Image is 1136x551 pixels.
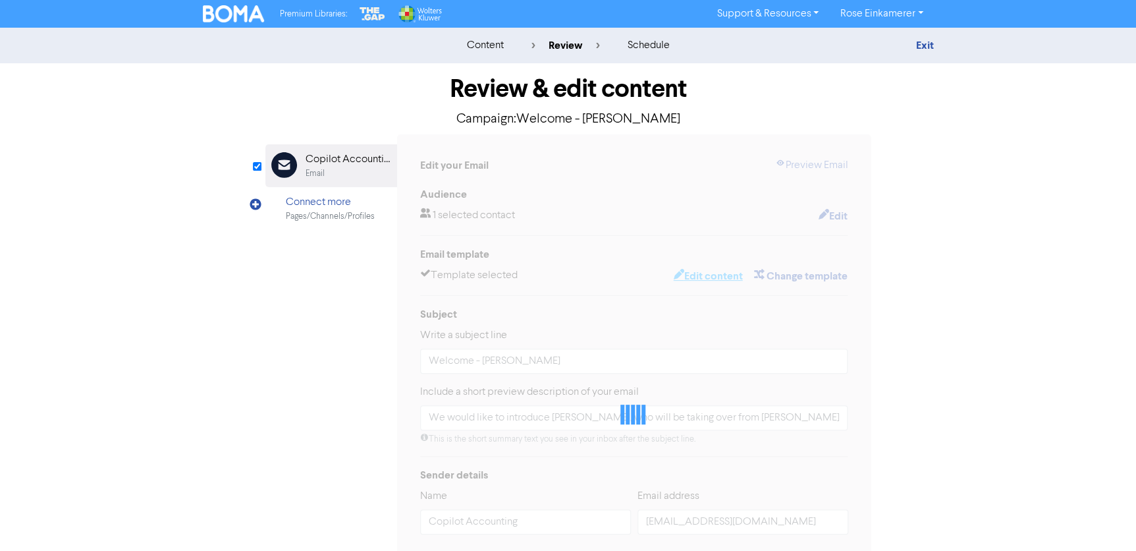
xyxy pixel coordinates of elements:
[531,38,599,53] div: review
[829,3,933,24] a: Rose Einkamerer
[280,10,347,18] span: Premium Libraries:
[915,39,933,52] a: Exit
[265,144,397,187] div: Copilot AccountingEmail
[265,109,871,129] p: Campaign: Welcome - [PERSON_NAME]
[306,167,325,180] div: Email
[971,409,1136,551] iframe: Chat Widget
[286,210,375,223] div: Pages/Channels/Profiles
[203,5,265,22] img: BOMA Logo
[286,194,375,210] div: Connect more
[706,3,829,24] a: Support & Resources
[627,38,669,53] div: schedule
[265,74,871,104] h1: Review & edit content
[466,38,503,53] div: content
[306,152,390,167] div: Copilot Accounting
[358,5,387,22] img: The Gap
[397,5,442,22] img: Wolters Kluwer
[265,187,397,230] div: Connect morePages/Channels/Profiles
